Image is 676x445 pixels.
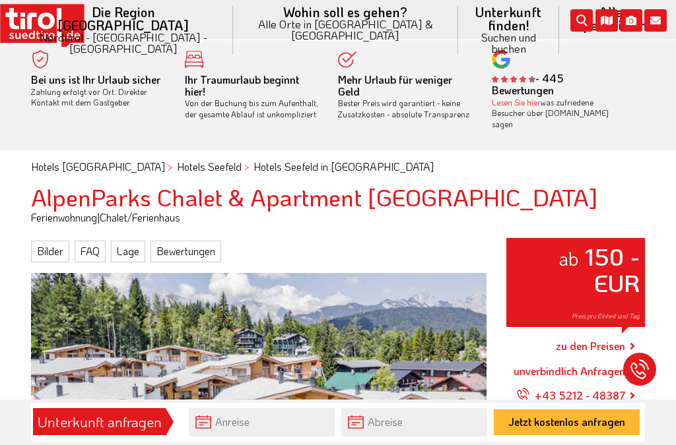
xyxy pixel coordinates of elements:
[341,408,487,436] input: Abreise
[474,32,543,54] small: Suchen und buchen
[492,71,564,97] b: - 445 Bewertungen
[111,241,145,262] a: Lage
[514,363,625,379] a: unverbindlich Anfragen
[177,160,242,173] a: Hotels Seefeld
[494,409,640,435] button: Jetzt kostenlos anfragen
[595,9,618,32] i: Karte öffnen
[492,97,626,130] div: was zufriedene Besucher über [DOMAIN_NAME] sagen
[185,73,299,98] b: Ihr Traumurlaub beginnt hier!
[585,241,640,298] strong: 150 - EUR
[31,184,645,210] h1: AlpenParks Chalet & Apartment [GEOGRAPHIC_DATA]
[29,32,217,54] small: Nordtirol - [GEOGRAPHIC_DATA] - [GEOGRAPHIC_DATA]
[37,411,162,433] div: Unterkunft anfragen
[151,241,221,262] a: Bewertungen
[31,73,160,86] b: Bei uns ist Ihr Urlaub sicher
[31,241,69,262] a: Bilder
[31,74,165,108] div: Zahlung erfolgt vor Ort. Direkter Kontakt mit dem Gastgeber
[620,9,642,32] i: Fotogalerie
[31,160,165,173] a: Hotels [GEOGRAPHIC_DATA]
[556,330,625,363] a: zu den Preisen
[492,97,541,107] a: Lesen Sie hier
[185,74,319,120] div: Von der Buchung bis zum Aufenthalt, der gesamte Ablauf ist unkompliziert
[338,73,452,98] b: Mehr Urlaub für weniger Geld
[253,160,434,173] a: Hotels Seefeld in [GEOGRAPHIC_DATA]
[249,18,442,41] small: Alle Orte in [GEOGRAPHIC_DATA] & [GEOGRAPHIC_DATA]
[572,312,640,320] span: Preis pro Einheit und Tag
[21,210,655,225] div: Ferienwohnung Chalet/Ferienhaus
[558,246,579,270] small: ab
[189,408,335,436] input: Anreise
[516,379,625,412] a: +43 5212 - 48387
[97,210,100,224] span: |
[644,9,667,32] i: Kontakt
[338,74,472,120] div: Bester Preis wird garantiert - keine Zusatzkosten - absolute Transparenz
[75,241,106,262] a: FAQ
